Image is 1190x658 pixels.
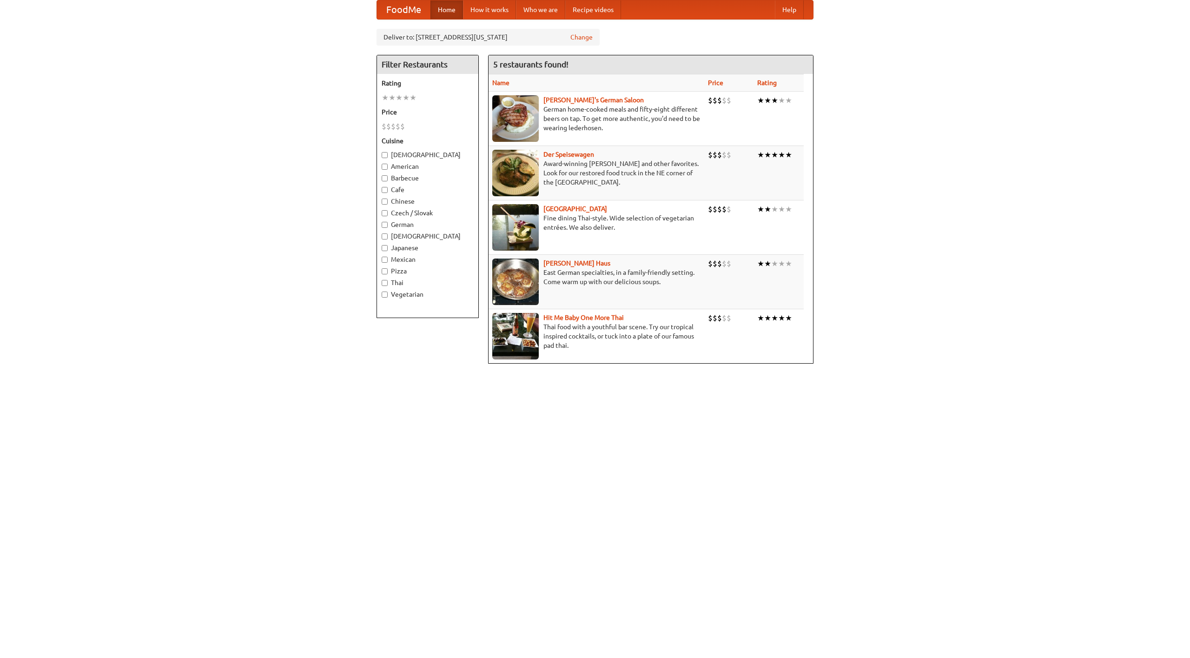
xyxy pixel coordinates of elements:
li: ★ [764,150,771,160]
li: $ [727,313,731,323]
li: ★ [785,259,792,269]
a: Hit Me Baby One More Thai [543,314,624,321]
input: American [382,164,388,170]
label: American [382,162,474,171]
img: speisewagen.jpg [492,150,539,196]
img: esthers.jpg [492,95,539,142]
input: Thai [382,280,388,286]
li: $ [708,95,713,106]
li: $ [717,259,722,269]
img: satay.jpg [492,204,539,251]
input: German [382,222,388,228]
input: Cafe [382,187,388,193]
li: ★ [778,313,785,323]
h4: Filter Restaurants [377,55,478,74]
h5: Cuisine [382,136,474,146]
label: Thai [382,278,474,287]
li: ★ [764,204,771,214]
input: Pizza [382,268,388,274]
label: [DEMOGRAPHIC_DATA] [382,150,474,160]
a: Home [430,0,463,19]
label: Chinese [382,197,474,206]
li: $ [386,121,391,132]
li: $ [727,204,731,214]
li: $ [722,313,727,323]
li: $ [722,259,727,269]
li: ★ [771,95,778,106]
li: ★ [778,259,785,269]
li: ★ [771,204,778,214]
li: $ [722,150,727,160]
label: Mexican [382,255,474,264]
img: babythai.jpg [492,313,539,359]
label: Czech / Slovak [382,208,474,218]
a: [PERSON_NAME] Haus [543,259,610,267]
li: ★ [785,95,792,106]
li: ★ [764,313,771,323]
a: Name [492,79,509,86]
a: Recipe videos [565,0,621,19]
li: $ [717,313,722,323]
li: ★ [771,259,778,269]
p: East German specialties, in a family-friendly setting. Come warm up with our delicious soups. [492,268,701,286]
a: Der Speisewagen [543,151,594,158]
li: ★ [757,313,764,323]
input: Czech / Slovak [382,210,388,216]
li: $ [708,150,713,160]
li: $ [722,95,727,106]
li: ★ [757,259,764,269]
li: $ [708,313,713,323]
li: $ [713,95,717,106]
img: kohlhaus.jpg [492,259,539,305]
li: ★ [382,93,389,103]
input: [DEMOGRAPHIC_DATA] [382,233,388,239]
label: Japanese [382,243,474,253]
label: Vegetarian [382,290,474,299]
input: [DEMOGRAPHIC_DATA] [382,152,388,158]
li: $ [713,150,717,160]
label: German [382,220,474,229]
li: ★ [778,150,785,160]
li: $ [713,313,717,323]
li: $ [400,121,405,132]
li: $ [717,95,722,106]
li: ★ [757,95,764,106]
label: Cafe [382,185,474,194]
li: ★ [785,150,792,160]
label: [DEMOGRAPHIC_DATA] [382,232,474,241]
p: Thai food with a youthful bar scene. Try our tropical inspired cocktails, or tuck into a plate of... [492,322,701,350]
li: ★ [396,93,403,103]
li: ★ [778,204,785,214]
li: $ [713,204,717,214]
li: $ [717,150,722,160]
li: ★ [771,150,778,160]
li: $ [727,259,731,269]
li: ★ [785,313,792,323]
input: Vegetarian [382,292,388,298]
a: [PERSON_NAME]'s German Saloon [543,96,644,104]
li: $ [727,95,731,106]
a: [GEOGRAPHIC_DATA] [543,205,607,213]
a: Help [775,0,804,19]
li: ★ [389,93,396,103]
li: $ [391,121,396,132]
li: $ [708,204,713,214]
li: ★ [771,313,778,323]
li: ★ [757,204,764,214]
li: ★ [764,95,771,106]
li: $ [708,259,713,269]
h5: Price [382,107,474,117]
a: Rating [757,79,777,86]
p: German home-cooked meals and fifty-eight different beers on tap. To get more authentic, you'd nee... [492,105,701,133]
a: FoodMe [377,0,430,19]
li: ★ [757,150,764,160]
h5: Rating [382,79,474,88]
label: Barbecue [382,173,474,183]
li: $ [727,150,731,160]
input: Mexican [382,257,388,263]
